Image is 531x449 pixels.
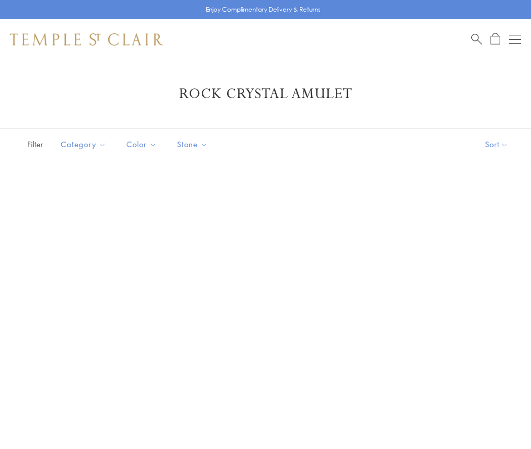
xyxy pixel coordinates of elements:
[10,33,163,46] img: Temple St. Clair
[121,138,164,151] span: Color
[462,129,531,160] button: Show sort by
[206,5,321,15] p: Enjoy Complimentary Delivery & Returns
[509,33,521,46] button: Open navigation
[56,138,114,151] span: Category
[119,133,164,156] button: Color
[25,85,506,103] h1: Rock Crystal Amulet
[491,33,500,46] a: Open Shopping Bag
[471,33,482,46] a: Search
[169,133,215,156] button: Stone
[172,138,215,151] span: Stone
[53,133,114,156] button: Category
